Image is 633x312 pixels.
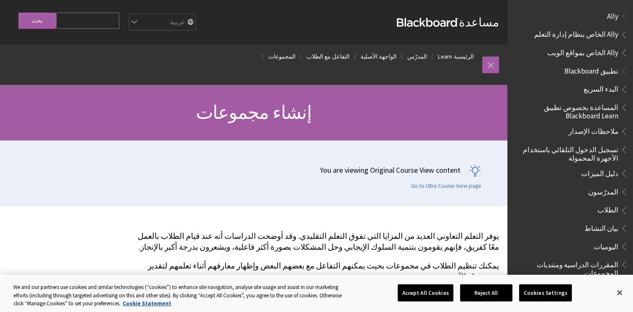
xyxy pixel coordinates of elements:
span: بيان النشاط [584,221,618,233]
button: Accept All Cookies [398,284,453,302]
p: يوفر التعلم التعاوني العديد من المزايا التي تفوق التعلم التقليدي. وقد أوضحت الدراسات أنه عند قيام... [132,231,499,253]
span: تطبيق Blackboard [564,64,618,75]
span: الطلاب [597,203,618,215]
a: التفاعل مع الطلاب [306,51,350,62]
a: Go to Ultra Course View page. [410,182,481,190]
button: Cookies Settings [519,284,572,302]
a: More information about your privacy, opens in a new tab [123,300,171,307]
p: يمكنك تنظيم الطلاب في مجموعات بحيث يمكنهم التفاعل مع بعضهم البعض وإظهار معارفهم أثناء تعلمهم لتقد... [132,261,499,282]
a: الرئيسية [454,51,474,62]
span: المقررات الدراسية ومنتديات المجموعات [517,258,618,277]
input: بحث [18,13,56,29]
span: المدرّسون [588,185,618,196]
span: إنشاء مجموعات [196,101,311,124]
select: Site Language Selector [129,14,196,31]
span: تسجيل الدخول التلقائي باستخدام الأجهزة المحمولة [517,143,618,162]
span: Ally الخاص بنظام إدارة التعلم [534,28,618,39]
a: المجموعات [268,51,296,62]
button: Close [610,284,629,302]
strong: Blackboard [397,18,459,27]
div: We and our partners use cookies and similar technologies (“cookies”) to enhance site navigation, ... [13,283,348,308]
span: اليوميات [594,240,618,251]
a: Learn [438,51,452,62]
span: البدء السريع [584,82,618,94]
span: Ally الخاص بمواقع الويب [547,46,618,57]
a: مساعدةBlackboard [397,15,499,30]
button: Reject All [460,284,512,302]
nav: Book outline for Anthology Ally Help [512,9,628,60]
span: ملاحظات الإصدار [569,124,618,136]
span: دليل الميزات [581,166,618,178]
span: Ally [607,9,618,20]
span: المساعدة بخصوص تطبيق Blackboard Learn [517,100,618,120]
a: المدرّس [407,51,427,62]
a: الواجهة الأصلية [360,51,396,62]
p: You are viewing Original Course View content [8,165,481,175]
